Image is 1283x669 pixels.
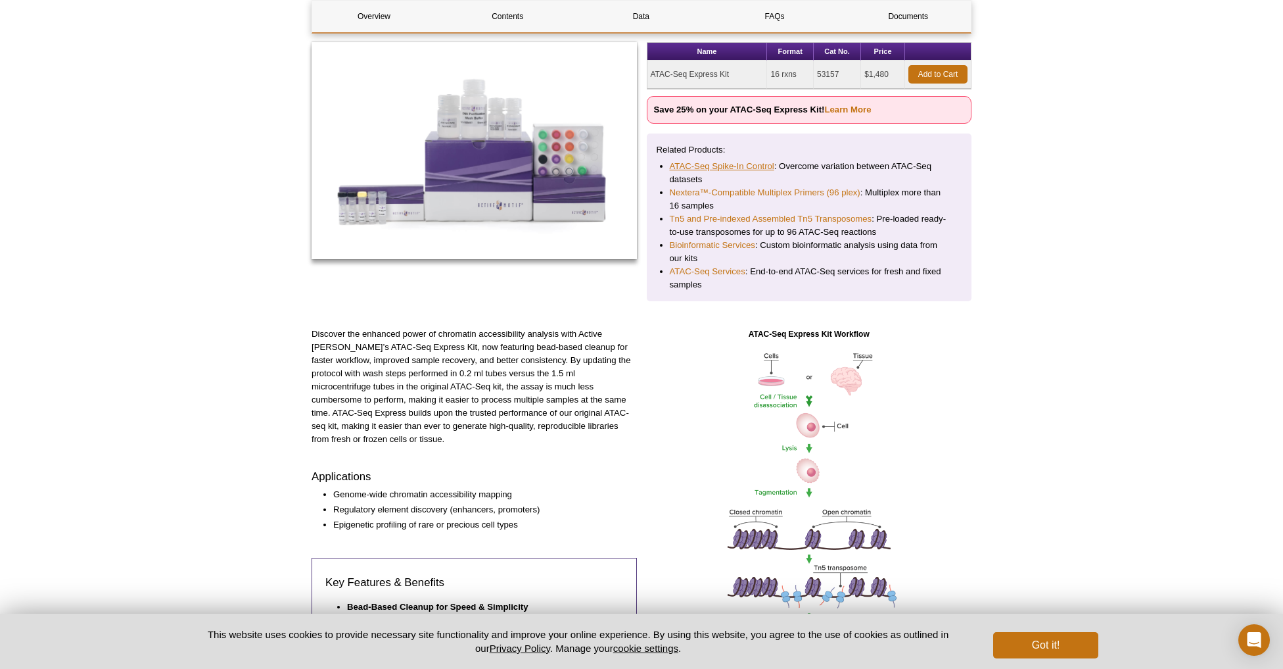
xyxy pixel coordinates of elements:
a: ATAC-Seq Spike-In Control [670,160,774,173]
li: Epigenetic profiling of rare or precious cell types [333,518,624,532]
li: : Custom bioinformatic analysis using data from our kits [670,239,949,265]
h3: Key Features & Benefits [325,575,623,591]
h3: Applications [312,469,637,485]
a: Learn More [824,105,871,114]
li: Genome-wide chromatin accessibility mapping [333,488,624,501]
a: Documents [847,1,970,32]
img: ATAC-Seq Express Kit [312,42,637,259]
td: 16 rxns [767,61,814,89]
li: : Pre-loaded ready-to-use transposomes for up to 96 ATAC-Seq reactions [670,212,949,239]
p: This website uses cookies to provide necessary site functionality and improve your online experie... [185,628,971,655]
a: Privacy Policy [490,643,550,654]
a: Add to Cart [908,65,968,84]
th: Price [861,43,905,61]
a: Nextera™-Compatible Multiplex Primers (96 plex) [670,186,860,199]
th: Cat No. [814,43,861,61]
p: Related Products: [657,143,962,157]
strong: Save 25% on your ATAC-Seq Express Kit! [654,105,872,114]
li: : Overcome variation between ATAC-Seq datasets [670,160,949,186]
li: : Multiplex more than 16 samples [670,186,949,212]
strong: ATAC-Seq Express Kit Workflow [749,330,870,339]
th: Name [647,43,768,61]
th: Format [767,43,814,61]
button: Got it! [993,632,1098,658]
a: Bioinformatic Services [670,239,755,252]
li: No more spin columns! Silica beads enable rapid cleanup steps with fewer centrifugation steps and... [347,601,610,640]
a: Contents [446,1,569,32]
strong: Bead-Based Cleanup for Speed & Simplicity [347,602,528,612]
li: Regulatory element discovery (enhancers, promoters) [333,503,624,516]
button: cookie settings [613,643,678,654]
p: Discover the enhanced power of chromatin accessibility analysis with Active [PERSON_NAME]’s ATAC-... [312,328,637,446]
div: Open Intercom Messenger [1238,624,1270,656]
td: $1,480 [861,61,905,89]
td: 53157 [814,61,861,89]
li: : End-to-end ATAC-Seq services for fresh and fixed samples [670,265,949,291]
a: ATAC-Seq Services [670,265,745,278]
a: Data [579,1,703,32]
a: Tn5 and Pre-indexed Assembled Tn5 Transposomes [670,212,872,226]
td: ATAC-Seq Express Kit [647,61,768,89]
a: FAQs [713,1,837,32]
a: Overview [312,1,436,32]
